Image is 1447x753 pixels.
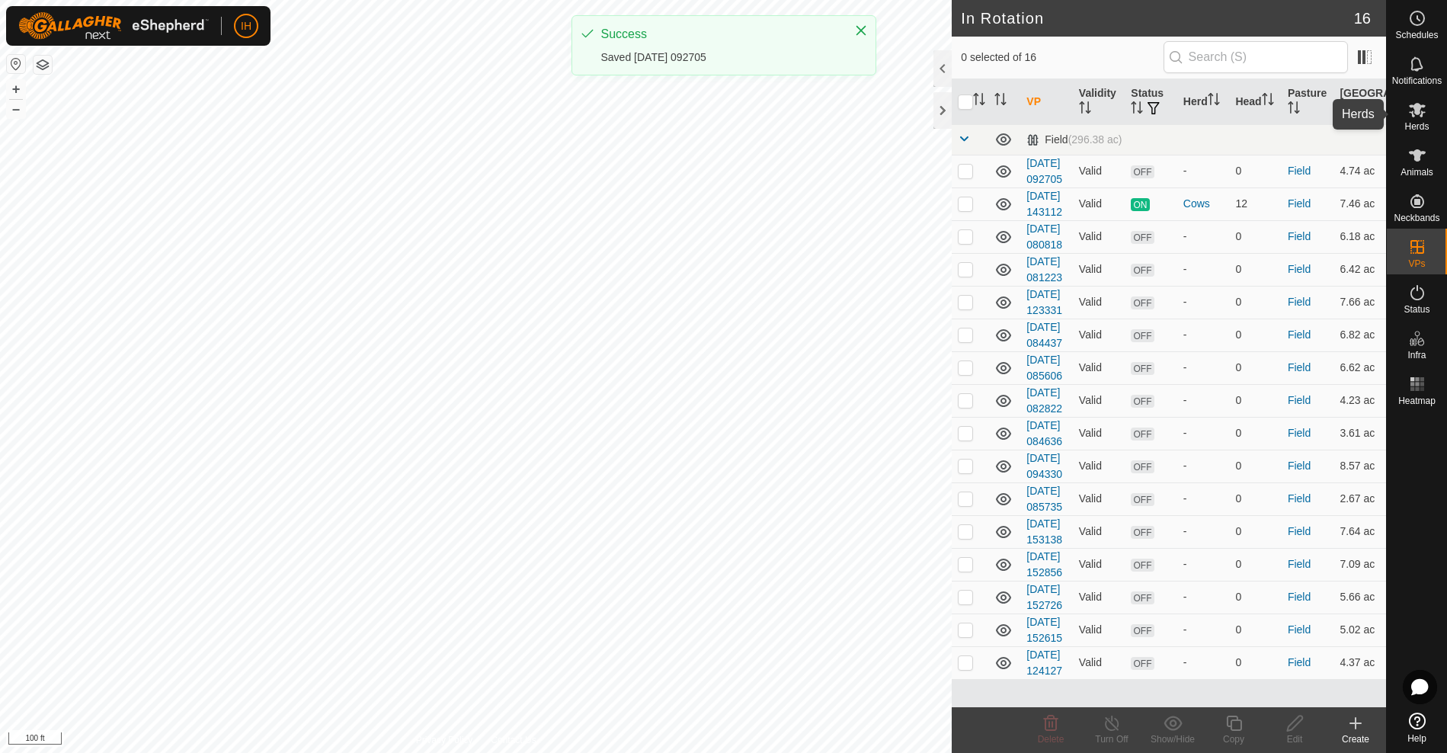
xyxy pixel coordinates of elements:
a: Field [1288,361,1311,373]
span: Delete [1038,734,1064,745]
td: Valid [1073,515,1125,548]
a: [DATE] 153138 [1026,517,1062,546]
td: Valid [1073,614,1125,646]
td: 6.42 ac [1333,253,1386,286]
p-sorticon: Activate to sort [1288,104,1300,116]
th: Herd [1177,79,1230,125]
td: 7.64 ac [1333,515,1386,548]
a: Field [1288,460,1311,472]
a: [DATE] 152726 [1026,583,1062,611]
a: [DATE] 080818 [1026,223,1062,251]
div: - [1183,622,1224,638]
a: Field [1288,591,1311,603]
button: Close [850,20,872,41]
a: Field [1288,263,1311,275]
td: 0 [1229,286,1282,319]
td: Valid [1073,253,1125,286]
td: 0 [1229,548,1282,581]
a: Field [1288,328,1311,341]
td: 0 [1229,155,1282,187]
td: 0 [1229,515,1282,548]
span: OFF [1131,591,1154,604]
a: [DATE] 143112 [1026,190,1062,218]
td: Valid [1073,155,1125,187]
a: [DATE] 123331 [1026,288,1062,316]
td: 8.57 ac [1333,450,1386,482]
td: 7.66 ac [1333,286,1386,319]
a: [DATE] 084437 [1026,321,1062,349]
span: Help [1407,734,1426,743]
a: [DATE] 084636 [1026,419,1062,447]
a: [DATE] 152856 [1026,550,1062,578]
a: [DATE] 092705 [1026,157,1062,185]
a: [DATE] 082822 [1026,386,1062,415]
a: [DATE] 081223 [1026,255,1062,284]
button: Reset Map [7,55,25,73]
td: 12 [1229,187,1282,220]
button: – [7,100,25,118]
a: Field [1288,525,1311,537]
span: OFF [1131,624,1154,637]
span: OFF [1131,428,1154,441]
td: Valid [1073,286,1125,319]
div: - [1183,294,1224,310]
span: OFF [1131,264,1154,277]
input: Search (S) [1164,41,1348,73]
p-sorticon: Activate to sort [1208,95,1220,107]
th: Pasture [1282,79,1334,125]
td: 3.61 ac [1333,417,1386,450]
th: Status [1125,79,1177,125]
a: [DATE] 152615 [1026,616,1062,644]
td: 6.62 ac [1333,351,1386,384]
div: Saved [DATE] 092705 [601,50,839,66]
td: 2.67 ac [1333,482,1386,515]
a: [DATE] 085606 [1026,354,1062,382]
p-sorticon: Activate to sort [1131,104,1143,116]
td: 4.74 ac [1333,155,1386,187]
p-sorticon: Activate to sort [973,95,985,107]
div: Cows [1183,196,1224,212]
a: Field [1288,623,1311,636]
td: 0 [1229,450,1282,482]
td: Valid [1073,417,1125,450]
div: - [1183,458,1224,474]
a: Field [1288,558,1311,570]
a: Field [1288,394,1311,406]
td: Valid [1073,581,1125,614]
span: Heatmap [1398,396,1436,405]
td: Valid [1073,187,1125,220]
td: 4.37 ac [1333,646,1386,679]
td: 0 [1229,220,1282,253]
p-sorticon: Activate to sort [1079,104,1091,116]
span: VPs [1408,259,1425,268]
span: OFF [1131,231,1154,244]
div: - [1183,524,1224,540]
a: Field [1288,197,1311,210]
td: 0 [1229,581,1282,614]
span: IH [241,18,251,34]
td: 0 [1229,319,1282,351]
a: [DATE] 094330 [1026,452,1062,480]
td: 6.18 ac [1333,220,1386,253]
td: Valid [1073,646,1125,679]
td: 7.09 ac [1333,548,1386,581]
td: 0 [1229,253,1282,286]
span: Infra [1407,351,1426,360]
td: Valid [1073,351,1125,384]
span: OFF [1131,395,1154,408]
td: Valid [1073,384,1125,417]
td: 6.82 ac [1333,319,1386,351]
span: OFF [1131,493,1154,506]
td: 5.66 ac [1333,581,1386,614]
a: Help [1387,707,1447,749]
a: [DATE] 124127 [1026,649,1062,677]
td: Valid [1073,220,1125,253]
a: Field [1288,492,1311,505]
a: Field [1288,165,1311,177]
a: Field [1288,427,1311,439]
a: Field [1288,656,1311,668]
td: Valid [1073,482,1125,515]
div: - [1183,261,1224,277]
td: Valid [1073,319,1125,351]
span: OFF [1131,559,1154,572]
